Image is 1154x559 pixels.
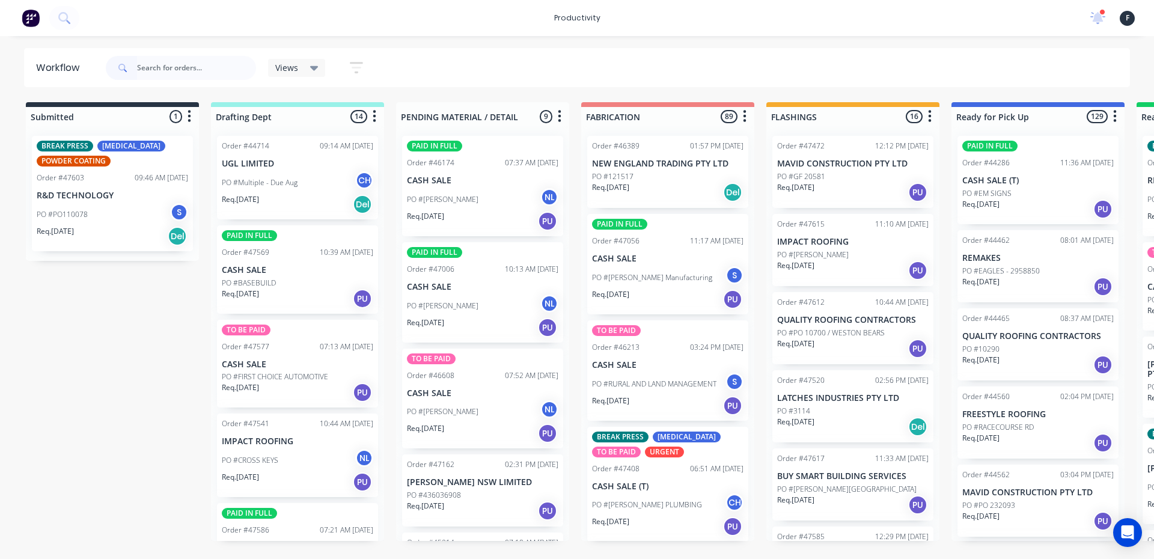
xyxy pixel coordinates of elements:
[320,247,373,258] div: 10:39 AM [DATE]
[222,472,259,483] p: Req. [DATE]
[962,276,1000,287] p: Req. [DATE]
[777,495,814,506] p: Req. [DATE]
[407,370,454,381] div: Order #46608
[777,393,929,403] p: LATCHES INDUSTRIES PTY LTD
[875,297,929,308] div: 10:44 AM [DATE]
[592,159,743,169] p: NEW ENGLAND TRADING PTY LTD
[592,447,641,457] div: TO BE PAID
[875,141,929,151] div: 12:12 PM [DATE]
[1060,157,1114,168] div: 11:36 AM [DATE]
[1060,313,1114,324] div: 08:37 AM [DATE]
[962,157,1010,168] div: Order #44286
[592,141,640,151] div: Order #46389
[540,295,558,313] div: NL
[505,264,558,275] div: 10:13 AM [DATE]
[170,203,188,221] div: S
[407,211,444,222] p: Req. [DATE]
[37,191,188,201] p: R&D TECHNOLOGY
[777,159,929,169] p: MAVID CONSTRUCTION PTY LTD
[407,406,478,417] p: PO #[PERSON_NAME]
[690,141,743,151] div: 01:57 PM [DATE]
[97,141,165,151] div: [MEDICAL_DATA]
[355,171,373,189] div: CH
[407,353,456,364] div: TO BE PAID
[777,297,825,308] div: Order #47612
[777,249,849,260] p: PO #[PERSON_NAME]
[592,396,629,406] p: Req. [DATE]
[592,516,629,527] p: Req. [DATE]
[538,212,557,231] div: PU
[222,359,373,370] p: CASH SALE
[407,301,478,311] p: PO #[PERSON_NAME]
[777,328,885,338] p: PO #PO 10700 / WESTON BEARS
[402,349,563,449] div: TO BE PAIDOrder #4660807:52 AM [DATE]CASH SALEPO #[PERSON_NAME]NLReq.[DATE]PU
[777,531,825,542] div: Order #47585
[592,481,743,492] p: CASH SALE (T)
[957,230,1119,302] div: Order #4446208:01 AM [DATE]REMAKESPO #EAGLES - 2958850Req.[DATE]PU
[407,537,454,548] div: Order #45914
[875,219,929,230] div: 11:10 AM [DATE]
[690,463,743,474] div: 06:51 AM [DATE]
[725,373,743,391] div: S
[592,182,629,193] p: Req. [DATE]
[908,183,927,202] div: PU
[538,318,557,337] div: PU
[908,417,927,436] div: Del
[777,406,810,417] p: PO #3114
[772,448,933,521] div: Order #4761711:33 AM [DATE]BUY SMART BUILDING SERVICESPO #[PERSON_NAME][GEOGRAPHIC_DATA]Req.[DATE]PU
[592,219,647,230] div: PAID IN FULL
[222,230,277,241] div: PAID IN FULL
[957,386,1119,459] div: Order #4456002:04 PM [DATE]FREESTYLE ROOFINGPO #RACECOURSE RDReq.[DATE]PU
[592,272,712,283] p: PO #[PERSON_NAME] Manufacturing
[1060,469,1114,480] div: 03:04 PM [DATE]
[222,418,269,429] div: Order #47541
[222,525,269,536] div: Order #47586
[222,371,328,382] p: PO #FIRST CHOICE AUTOMOTIVE
[592,325,641,336] div: TO BE PAID
[957,465,1119,537] div: Order #4456203:04 PM [DATE]MAVID CONSTRUCTION PTY LTDPO #PO 232093Req.[DATE]PU
[962,391,1010,402] div: Order #44560
[962,266,1040,276] p: PO #EAGLES - 2958850
[777,260,814,271] p: Req. [DATE]
[962,409,1114,420] p: FREESTYLE ROOFING
[36,61,85,75] div: Workflow
[725,266,743,284] div: S
[962,188,1012,199] p: PO #EM SIGNS
[1113,518,1142,547] div: Open Intercom Messenger
[135,173,188,183] div: 09:46 AM [DATE]
[222,141,269,151] div: Order #44714
[587,214,748,314] div: PAID IN FULLOrder #4705611:17 AM [DATE]CASH SALEPO #[PERSON_NAME] ManufacturingSReq.[DATE]PU
[962,176,1114,186] p: CASH SALE (T)
[353,195,372,214] div: Del
[723,290,742,309] div: PU
[962,422,1034,433] p: PO #RACECOURSE RD
[592,499,702,510] p: PO #[PERSON_NAME] PLUMBING
[168,227,187,246] div: Del
[222,455,278,466] p: PO #CROSS KEYS
[725,493,743,512] div: CH
[222,382,259,393] p: Req. [DATE]
[690,342,743,353] div: 03:24 PM [DATE]
[1093,200,1113,219] div: PU
[962,433,1000,444] p: Req. [DATE]
[505,537,558,548] div: 07:18 AM [DATE]
[353,383,372,402] div: PU
[222,194,259,205] p: Req. [DATE]
[275,61,298,74] span: Views
[957,308,1119,380] div: Order #4446508:37 AM [DATE]QUALITY ROOFING CONTRACTORSPO #10290Req.[DATE]PU
[1093,512,1113,531] div: PU
[37,156,111,166] div: POWDER COATING
[587,320,748,421] div: TO BE PAIDOrder #4621303:24 PM [DATE]CASH SALEPO #RURAL AND LAND MANAGEMENTSReq.[DATE]PU
[908,495,927,515] div: PU
[320,525,373,536] div: 07:21 AM [DATE]
[1126,13,1129,23] span: F
[402,454,563,527] div: Order #4716202:31 PM [DATE][PERSON_NAME] NSW LIMITEDPO #436036908Req.[DATE]PU
[908,339,927,358] div: PU
[592,171,633,182] p: PO #121517
[320,341,373,352] div: 07:13 AM [DATE]
[217,320,378,408] div: TO BE PAIDOrder #4757707:13 AM [DATE]CASH SALEPO #FIRST CHOICE AUTOMOTIVEReq.[DATE]PU
[962,235,1010,246] div: Order #44462
[1060,391,1114,402] div: 02:04 PM [DATE]
[777,375,825,386] div: Order #47520
[222,341,269,352] div: Order #47577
